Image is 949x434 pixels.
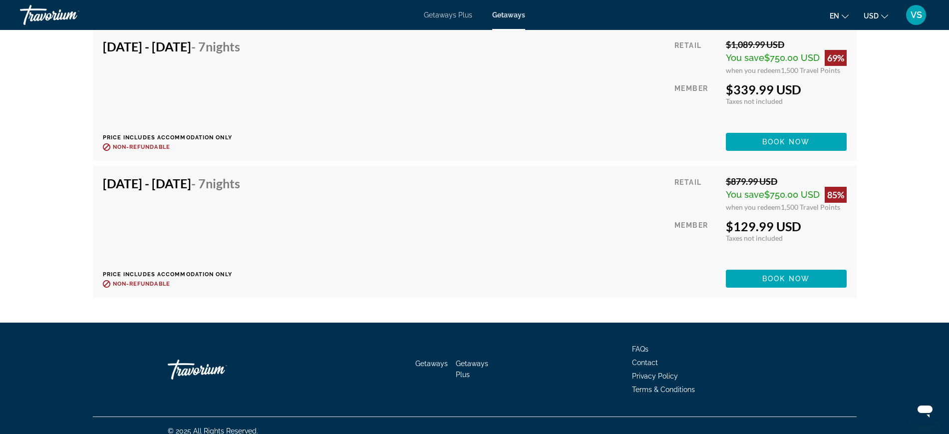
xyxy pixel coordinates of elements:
span: en [830,12,839,20]
a: Getaways Plus [456,360,488,379]
span: Taxes not included [726,97,783,105]
h4: [DATE] - [DATE] [103,176,240,191]
span: Taxes not included [726,234,783,242]
div: $1,089.99 USD [726,39,847,50]
span: Book now [762,138,810,146]
button: Book now [726,133,847,151]
span: You save [726,189,764,200]
a: Contact [632,359,658,367]
span: You save [726,52,764,63]
button: User Menu [903,4,929,25]
div: $339.99 USD [726,82,847,97]
span: Nights [206,39,240,54]
span: - 7 [191,39,240,54]
div: Member [674,82,718,125]
span: $750.00 USD [764,52,820,63]
span: - 7 [191,176,240,191]
a: Privacy Policy [632,372,678,380]
p: Price includes accommodation only [103,271,248,278]
span: VS [911,10,922,20]
a: Travorium [168,355,268,385]
a: Terms & Conditions [632,386,695,394]
span: Non-refundable [113,281,170,287]
div: Retail [674,39,718,74]
span: Non-refundable [113,144,170,150]
a: Getaways [492,11,525,19]
span: when you redeem [726,66,781,74]
h4: [DATE] - [DATE] [103,39,240,54]
a: Getaways Plus [424,11,472,19]
div: Member [674,219,718,262]
p: Price includes accommodation only [103,134,248,141]
a: Travorium [20,2,120,28]
span: Nights [206,176,240,191]
a: FAQs [632,345,648,353]
button: Change currency [864,8,888,23]
div: 69% [825,50,847,66]
span: $750.00 USD [764,189,820,200]
button: Book now [726,270,847,288]
div: 85% [825,187,847,203]
span: 1,500 Travel Points [781,66,840,74]
span: USD [864,12,879,20]
button: Change language [830,8,849,23]
span: when you redeem [726,203,781,211]
a: Getaways [415,360,448,368]
span: Book now [762,275,810,283]
div: Retail [674,176,718,211]
div: $129.99 USD [726,219,847,234]
iframe: Button to launch messaging window [909,394,941,426]
div: $879.99 USD [726,176,847,187]
span: 1,500 Travel Points [781,203,840,211]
